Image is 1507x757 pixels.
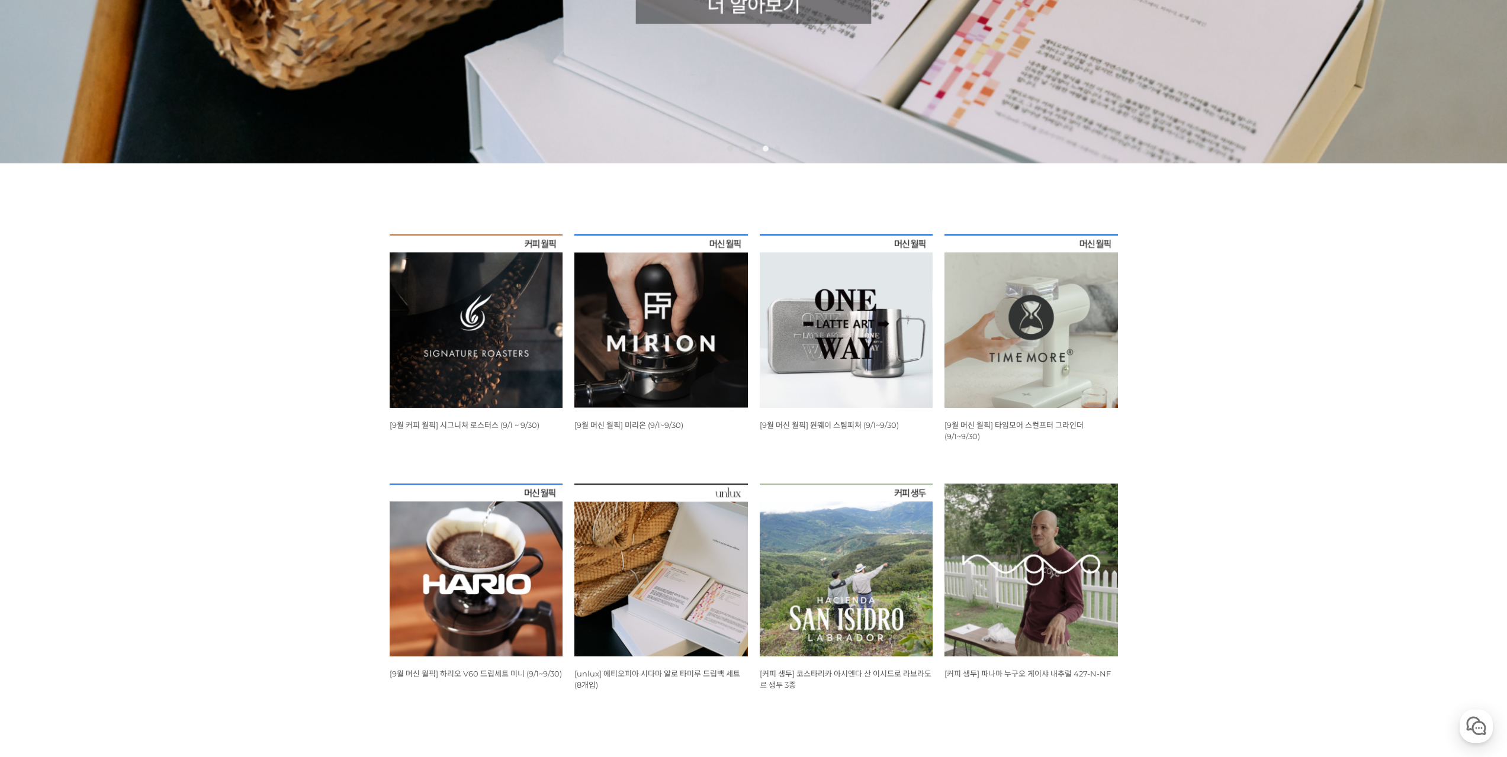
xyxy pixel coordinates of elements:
a: 4 [763,146,769,152]
a: 홈 [4,375,78,405]
a: [9월 커피 월픽] 시그니쳐 로스터스 (9/1 ~ 9/30) [390,420,539,430]
img: 코스타리카 아시엔다 산 이시드로 라브라도르 [760,484,933,657]
img: 9월 머신 월픽 미리온 [574,234,748,408]
img: [unlux] 에티오피아 시다마 알로 타미루 드립백 세트 (8개입) [574,484,748,657]
img: 파나마 누구오 게이샤 내추럴 427-N-NF [944,484,1118,657]
span: 홈 [37,393,44,402]
a: 대화 [78,375,153,405]
a: 3 [751,146,757,152]
img: [9월 커피 월픽] 시그니쳐 로스터스 (9/1 ~ 9/30) [390,234,563,408]
a: 2 [739,146,745,152]
a: [커피 생두] 파나마 누구오 게이샤 내추럴 427-N-NF [944,669,1111,678]
a: 설정 [153,375,227,405]
a: [9월 머신 월픽] 타임모어 스컬프터 그라인더 (9/1~9/30) [944,420,1084,441]
span: 설정 [183,393,197,402]
img: 9월 머신 월픽 타임모어 스컬프터 [944,234,1118,408]
img: 9월 머신 월픽 하리오 V60 드립세트 미니 [390,484,563,657]
a: 5 [775,146,780,152]
a: [9월 머신 월픽] 하리오 V60 드립세트 미니 (9/1~9/30) [390,669,562,678]
a: [커피 생두] 코스타리카 아시엔다 산 이시드로 라브라도르 생두 3종 [760,669,931,690]
a: [9월 머신 월픽] 미리온 (9/1~9/30) [574,420,683,430]
a: [9월 머신 월픽] 원웨이 스팀피쳐 (9/1~9/30) [760,420,899,430]
a: 1 [727,146,733,152]
img: 9월 머신 월픽 원웨이 스팀피쳐 [760,234,933,408]
a: [unlux] 에티오피아 시다마 알로 타미루 드립백 세트 (8개입) [574,669,740,690]
span: 대화 [108,394,123,403]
